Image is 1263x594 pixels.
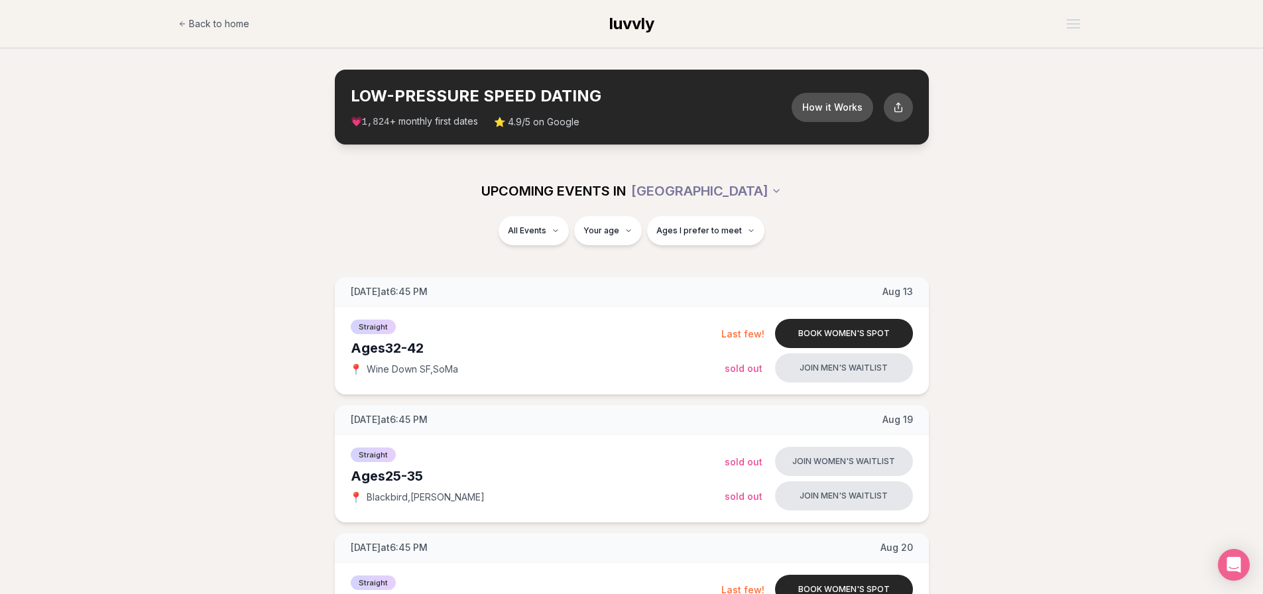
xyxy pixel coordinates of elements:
button: Join men's waitlist [775,353,913,383]
span: Your age [583,225,619,236]
button: [GEOGRAPHIC_DATA] [631,176,782,206]
span: Sold Out [725,363,762,374]
span: Wine Down SF , SoMa [367,363,458,376]
a: luvvly [609,13,654,34]
span: Aug 13 [882,285,913,298]
button: Your age [574,216,642,245]
span: 📍 [351,492,361,503]
span: Sold Out [725,491,762,502]
span: Back to home [189,17,249,30]
span: luvvly [609,14,654,33]
a: Back to home [178,11,249,37]
button: How it Works [792,93,873,122]
span: Sold Out [725,456,762,467]
span: [DATE] at 6:45 PM [351,413,428,426]
h2: LOW-PRESSURE SPEED DATING [351,86,792,107]
span: 1,824 [362,117,390,127]
span: Aug 19 [882,413,913,426]
button: Ages I prefer to meet [647,216,764,245]
span: Ages I prefer to meet [656,225,742,236]
span: UPCOMING EVENTS IN [481,182,626,200]
span: Aug 20 [880,541,913,554]
button: Join men's waitlist [775,481,913,510]
span: Straight [351,447,396,462]
span: All Events [508,225,546,236]
span: Straight [351,320,396,334]
button: Book women's spot [775,319,913,348]
button: All Events [499,216,569,245]
div: Open Intercom Messenger [1218,549,1250,581]
span: [DATE] at 6:45 PM [351,541,428,554]
span: 📍 [351,364,361,375]
span: Blackbird , [PERSON_NAME] [367,491,485,504]
button: Join women's waitlist [775,447,913,476]
div: Ages 32-42 [351,339,721,357]
span: ⭐ 4.9/5 on Google [494,115,579,129]
span: Straight [351,575,396,590]
button: Open menu [1061,14,1085,34]
span: 💗 + monthly first dates [351,115,478,129]
span: Last few! [721,328,764,339]
span: [DATE] at 6:45 PM [351,285,428,298]
div: Ages 25-35 [351,467,725,485]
